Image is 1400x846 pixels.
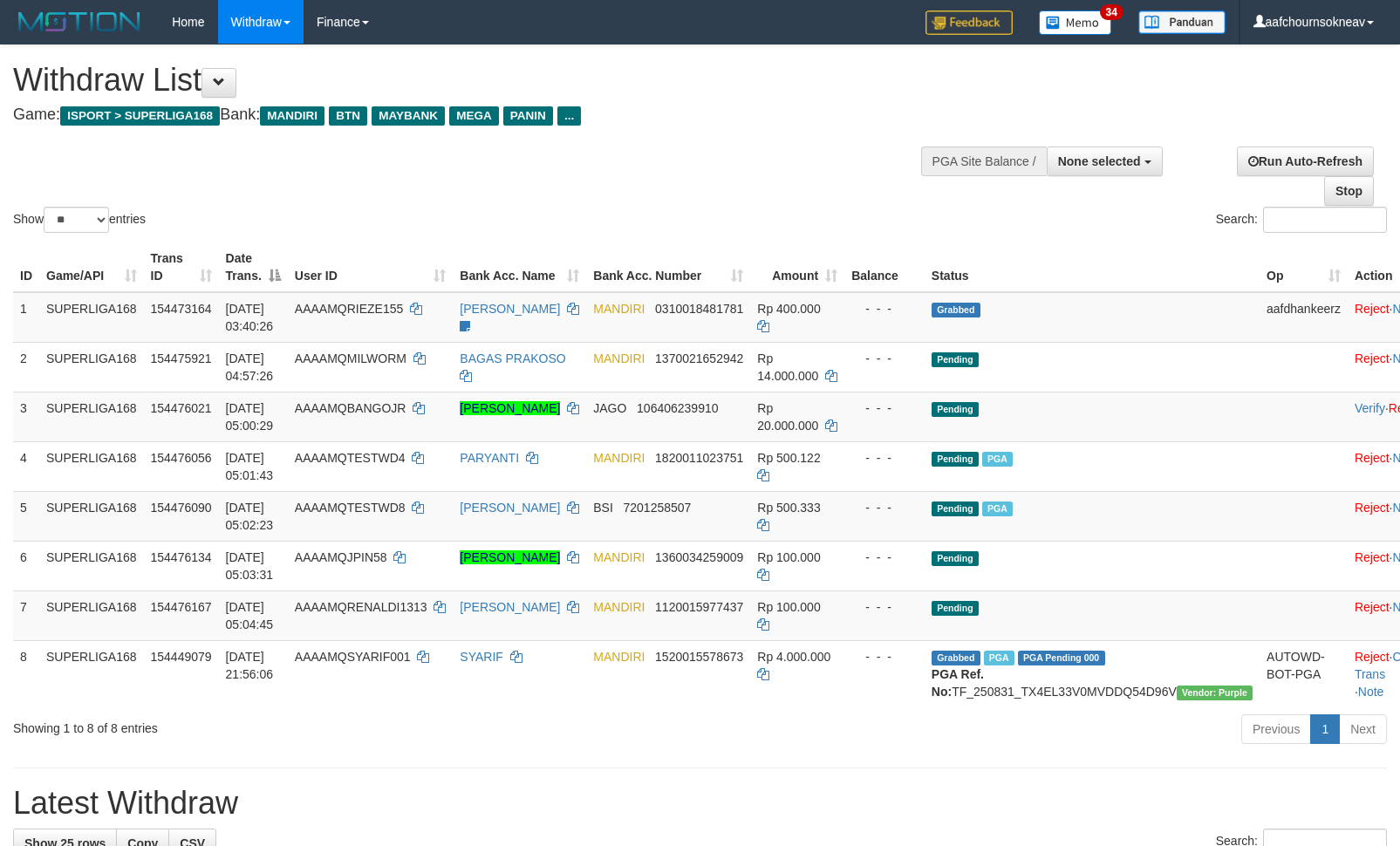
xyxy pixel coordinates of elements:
[295,351,406,365] span: AAAAMQMILWORM
[1355,650,1390,664] a: Reject
[13,786,1387,821] h1: Latest Withdraw
[624,501,692,515] span: Copy 7201258507 to clipboard
[851,549,918,566] div: - - -
[60,106,220,126] span: ISPORT > SUPERLIGA168
[13,207,146,233] label: Show entries
[1138,10,1226,34] img: panduan.png
[932,352,979,367] span: Pending
[44,207,109,233] select: Showentries
[925,10,1013,35] img: Feedback.jpg
[449,106,499,126] span: MEGA
[1355,451,1390,465] a: Reject
[593,451,645,465] span: MANDIRI
[226,401,274,433] span: [DATE] 05:00:29
[151,600,212,614] span: 154476167
[1058,154,1141,168] span: None selected
[757,302,820,316] span: Rp 400.000
[1260,640,1348,707] td: AUTOWD-BOT-PGA
[655,650,743,664] span: Copy 1520015578673 to clipboard
[932,402,979,417] span: Pending
[1339,714,1387,744] a: Next
[329,106,367,126] span: BTN
[593,302,645,316] span: MANDIRI
[151,650,212,664] span: 154449079
[1018,651,1105,665] span: PGA Pending
[39,441,144,491] td: SUPERLIGA168
[151,302,212,316] span: 154473164
[1177,686,1253,700] span: Vendor URL: https://trx4.1velocity.biz
[593,650,645,664] span: MANDIRI
[925,242,1260,292] th: Status
[39,292,144,343] td: SUPERLIGA168
[13,640,39,707] td: 8
[1260,292,1348,343] td: aafdhankeerz
[757,600,820,614] span: Rp 100.000
[295,550,387,564] span: AAAAMQJPIN58
[932,303,980,317] span: Grabbed
[39,590,144,640] td: SUPERLIGA168
[39,242,144,292] th: Game/API: activate to sort column ascending
[1355,501,1390,515] a: Reject
[1355,351,1390,365] a: Reject
[13,63,916,98] h1: Withdraw List
[295,501,406,515] span: AAAAMQTESTWD8
[982,501,1013,516] span: Marked by aafmaleo
[39,491,144,541] td: SUPERLIGA168
[13,292,39,343] td: 1
[226,302,274,333] span: [DATE] 03:40:26
[295,302,404,316] span: AAAAMQRIEZE155
[757,351,818,383] span: Rp 14.000.000
[13,713,570,737] div: Showing 1 to 8 of 8 entries
[851,350,918,367] div: - - -
[557,106,581,126] span: ...
[226,600,274,631] span: [DATE] 05:04:45
[13,342,39,392] td: 2
[226,351,274,383] span: [DATE] 04:57:26
[1047,147,1163,176] button: None selected
[593,550,645,564] span: MANDIRI
[226,451,274,482] span: [DATE] 05:01:43
[460,451,519,465] a: PARYANTI
[460,501,560,515] a: [PERSON_NAME]
[288,242,454,292] th: User ID: activate to sort column ascending
[151,501,212,515] span: 154476090
[757,401,818,433] span: Rp 20.000.000
[593,600,645,614] span: MANDIRI
[151,550,212,564] span: 154476134
[593,351,645,365] span: MANDIRI
[460,650,503,664] a: SYARIF
[13,491,39,541] td: 5
[932,601,979,616] span: Pending
[1039,10,1112,35] img: Button%20Memo.svg
[13,242,39,292] th: ID
[1355,302,1390,316] a: Reject
[1355,401,1385,415] a: Verify
[151,351,212,365] span: 154475921
[851,399,918,417] div: - - -
[932,651,980,665] span: Grabbed
[460,401,560,415] a: [PERSON_NAME]
[13,392,39,441] td: 3
[851,499,918,516] div: - - -
[13,441,39,491] td: 4
[984,651,1014,665] span: Marked by aafchoeunmanni
[39,640,144,707] td: SUPERLIGA168
[295,600,427,614] span: AAAAMQRENALDI1313
[757,501,820,515] span: Rp 500.333
[637,401,718,415] span: Copy 106406239910 to clipboard
[655,600,743,614] span: Copy 1120015977437 to clipboard
[851,598,918,616] div: - - -
[219,242,288,292] th: Date Trans.: activate to sort column descending
[460,550,560,564] a: [PERSON_NAME]
[1358,685,1384,699] a: Note
[295,650,411,664] span: AAAAMQSYARIF001
[13,590,39,640] td: 7
[1324,176,1374,206] a: Stop
[921,147,1047,176] div: PGA Site Balance /
[460,302,560,316] a: [PERSON_NAME]
[1237,147,1374,176] a: Run Auto-Refresh
[655,550,743,564] span: Copy 1360034259009 to clipboard
[39,342,144,392] td: SUPERLIGA168
[851,449,918,467] div: - - -
[460,351,565,365] a: BAGAS PRAKOSO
